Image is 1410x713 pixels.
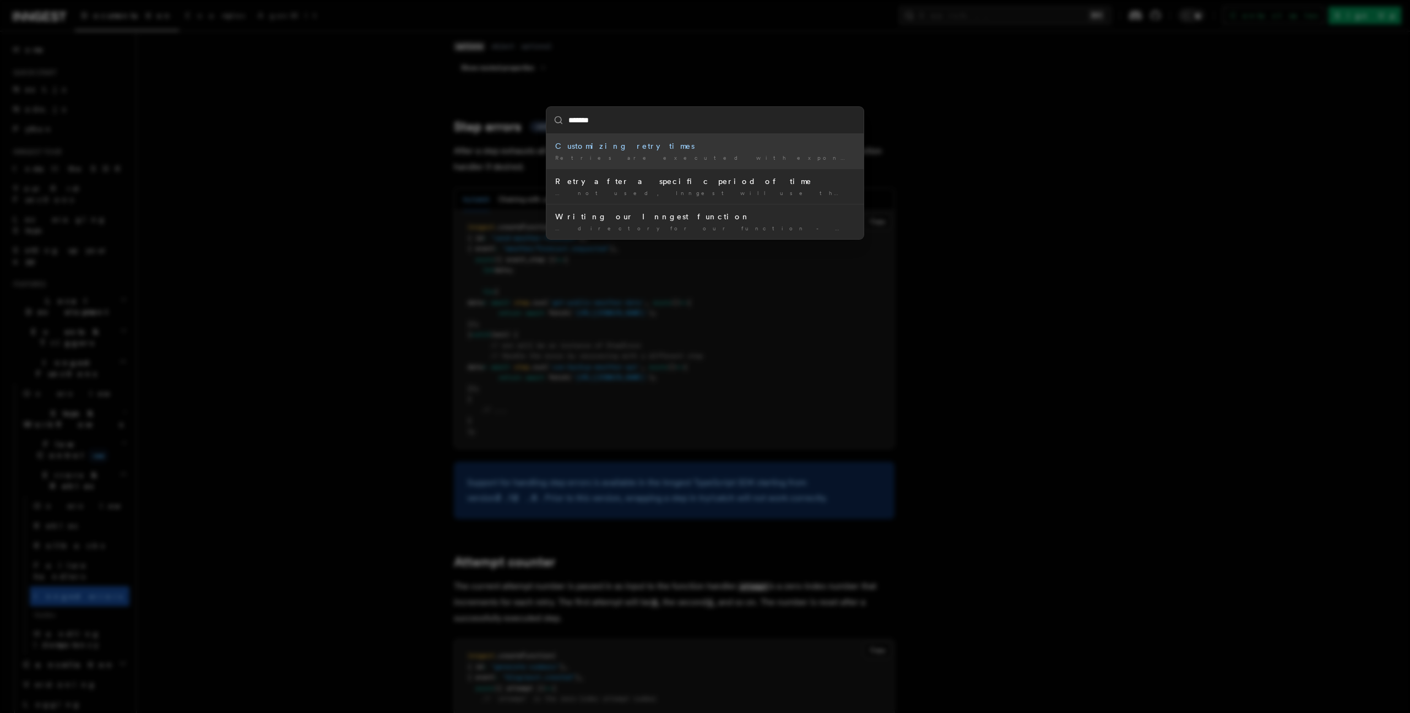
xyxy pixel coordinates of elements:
[555,189,855,197] div: … not used, Inngest will use the default retry policy.
[555,176,855,187] div: Retry after a specific period of time
[555,224,855,233] div: … directory for our function - run llForUser.js. This …
[555,211,855,222] div: Writing our Inngest function
[555,154,855,162] div: Retries are executed with exponential with some jitter …
[555,141,855,152] div: Customizing retry times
